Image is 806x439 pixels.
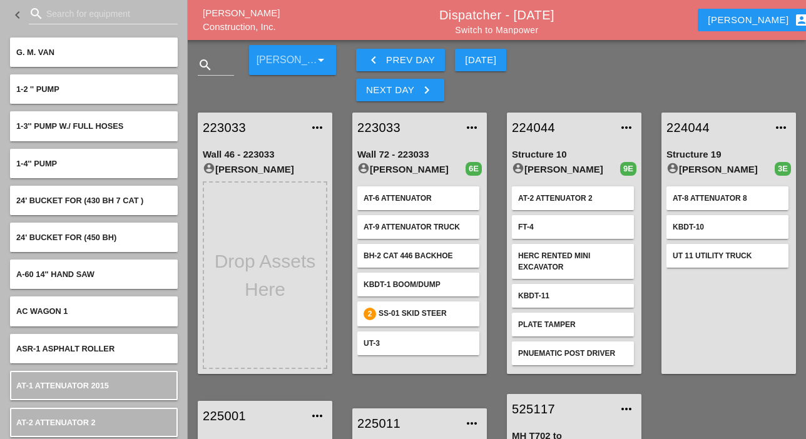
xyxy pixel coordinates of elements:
span: AC Wagon 1 [16,306,68,316]
i: search [198,58,213,73]
span: 24' BUCKET FOR (430 BH 7 CAT ) [16,196,143,205]
span: A-60 14" hand saw [16,270,94,279]
div: Plate Tamper [518,319,628,330]
a: 223033 [203,118,302,137]
div: [PERSON_NAME] [512,162,620,177]
div: Wall 72 - 223033 [357,148,482,162]
a: 525117 [512,400,611,418]
a: [PERSON_NAME] Construction, Inc. [203,8,280,33]
span: 1-3'' PUMP W./ FULL HOSES [16,121,123,131]
a: 223033 [357,118,457,137]
i: account_circle [512,162,524,174]
div: 3E [775,162,791,176]
span: AT-2 Attenuator 2 [16,418,96,427]
i: more_horiz [619,120,634,135]
a: 225011 [357,414,457,433]
div: 9E [620,162,636,176]
div: 2 [364,308,376,320]
i: more_horiz [773,120,788,135]
div: UT 11 UTILITY TRUCK [673,250,782,261]
span: 1-2 '' PUMP [16,84,59,94]
button: Prev Day [356,49,445,71]
div: [PERSON_NAME] [357,162,466,177]
i: account_circle [357,162,370,174]
div: [PERSON_NAME] [203,162,327,177]
i: arrow_drop_down [314,53,329,68]
button: [DATE] [455,49,506,71]
div: AT-2 Attenuator 2 [518,193,628,204]
a: 224044 [512,118,611,137]
div: Prev Day [366,53,435,68]
div: Structure 10 [512,148,636,162]
div: FT-4 [518,221,628,233]
a: 225001 [203,406,302,425]
div: 6E [466,162,482,176]
a: 224044 [666,118,766,137]
a: Dispatcher - [DATE] [439,8,554,22]
div: SS-01 Skid Steer [379,308,473,320]
div: BH-2 Cat 446 Backhoe [364,250,473,261]
div: Pnuematic Post Driver [518,348,628,359]
span: G. M. VAN [16,48,54,57]
span: ASR-1 Asphalt roller [16,344,115,353]
i: more_horiz [464,416,479,431]
div: [PERSON_NAME] [666,162,775,177]
i: search [29,6,44,21]
div: Herc Rented Mini Excavator [518,250,628,273]
button: Next Day [356,79,444,101]
input: Search for equipment [46,4,160,24]
span: AT-1 Attenuator 2015 [16,381,109,390]
div: Wall 46 - 223033 [203,148,327,162]
div: UT-3 [364,338,473,349]
i: keyboard_arrow_left [10,8,25,23]
i: more_horiz [310,408,325,423]
div: AT-9 Attenuator Truck [364,221,473,233]
i: more_horiz [310,120,325,135]
div: KBDT-10 [673,221,782,233]
i: keyboard_arrow_right [419,83,434,98]
div: KBDT-11 [518,290,628,301]
div: [DATE] [465,53,496,68]
i: account_circle [666,162,679,174]
span: 24' BUCKET FOR (450 BH) [16,233,116,242]
div: AT-6 Attenuator [364,193,473,204]
i: more_horiz [464,120,479,135]
i: more_horiz [619,401,634,416]
span: 1-4'' PUMP [16,159,57,168]
i: account_circle [203,162,215,174]
div: Next Day [366,83,434,98]
i: keyboard_arrow_left [366,53,381,68]
a: Switch to Manpower [455,25,538,35]
div: Structure 19 [666,148,791,162]
div: KBDT-1 Boom/Dump [364,279,473,290]
div: AT-8 ATTENUATOR 8 [673,193,782,204]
